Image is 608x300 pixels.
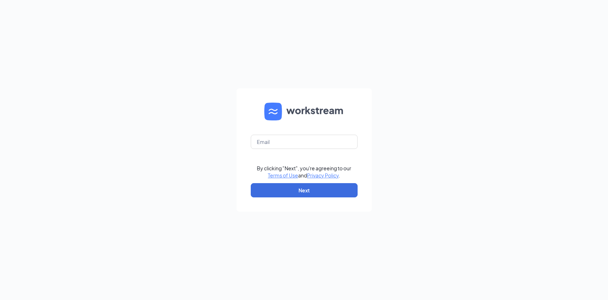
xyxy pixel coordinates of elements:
[257,165,351,179] div: By clicking "Next", you're agreeing to our and .
[307,172,339,179] a: Privacy Policy
[264,103,344,120] img: WS logo and Workstream text
[251,135,358,149] input: Email
[251,183,358,197] button: Next
[268,172,298,179] a: Terms of Use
